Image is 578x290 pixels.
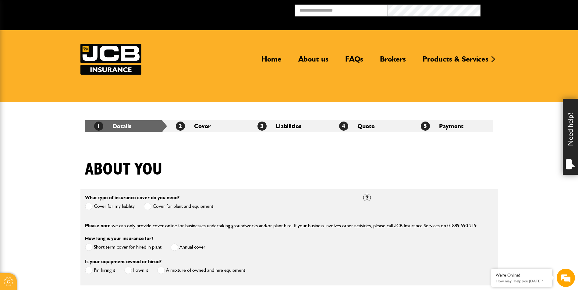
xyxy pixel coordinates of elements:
div: We're Online! [496,273,548,278]
label: Cover for plant and equipment [144,203,213,210]
span: Please note: [85,223,112,228]
button: Broker Login [480,5,573,14]
li: Liabilities [248,120,330,132]
p: How may I help you today? [496,279,548,283]
li: Cover [167,120,248,132]
h1: About you [85,159,162,180]
li: Quote [330,120,412,132]
span: 2 [176,122,185,131]
span: 5 [421,122,430,131]
label: What type of insurance cover do you need? [85,195,179,200]
li: Payment [412,120,493,132]
span: 4 [339,122,348,131]
label: Short term cover for hired in plant [85,243,161,251]
span: 3 [257,122,267,131]
span: 1 [94,122,103,131]
div: Need help? [563,99,578,175]
img: JCB Insurance Services logo [80,44,141,75]
label: I own it [124,267,148,274]
a: About us [294,55,333,69]
label: Is your equipment owned or hired? [85,259,161,264]
a: Products & Services [418,55,493,69]
label: A mixture of owned and hire equipment [157,267,245,274]
label: Cover for my liability [85,203,135,210]
label: How long is your insurance for? [85,236,153,241]
a: FAQs [341,55,368,69]
a: Home [257,55,286,69]
li: Details [85,120,167,132]
a: Brokers [375,55,410,69]
a: JCB Insurance Services [80,44,141,75]
label: I'm hiring it [85,267,115,274]
label: Annual cover [171,243,205,251]
p: we can only provide cover online for businesses undertaking groundworks and/or plant hire. If you... [85,222,493,230]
